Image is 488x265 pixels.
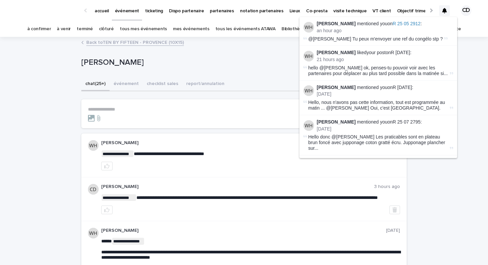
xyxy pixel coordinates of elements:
[308,36,443,42] span: @[PERSON_NAME] Tu peux m'envoyer une ref du congélo stp ?
[182,77,228,91] button: report/annulation
[317,119,356,125] strong: [PERSON_NAME]
[81,58,355,67] p: [PERSON_NAME]
[374,184,400,190] p: 3 hours ago
[393,21,421,26] span: R 25 05 2912
[393,85,412,90] a: R [DATE]
[308,65,448,76] span: hello @[PERSON_NAME] ok, penses-tu pouvoir voir avec les partenaires pour déplacer au plus tard p...
[101,184,374,190] p: [PERSON_NAME]
[317,50,356,55] strong: [PERSON_NAME]
[386,228,400,233] p: [DATE]
[57,21,71,37] a: à venir
[173,21,209,37] a: mes événements
[317,85,356,90] strong: [PERSON_NAME]
[389,206,400,214] button: Delete post
[101,228,386,233] p: [PERSON_NAME]
[215,21,276,37] a: tous les événements ATAWA
[120,21,167,37] a: tous mes événements
[303,51,314,61] img: William Hearsey
[77,21,93,37] a: terminé
[101,162,113,170] button: like this post
[101,206,113,214] button: like this post
[317,85,453,90] p: mentioned you on :
[308,134,448,151] span: Hello donc @[PERSON_NAME] Les praticables sont en plateau brun foncé avec jupponage coton gratté ...
[317,126,453,132] p: [DATE]
[81,77,110,91] button: chat (25+)
[143,77,182,91] button: checklist sales
[317,91,453,97] p: [DATE]
[317,50,453,55] p: liked your post on R [DATE] :
[317,57,453,62] p: 21 hours ago
[13,4,78,17] img: Ls34BcGeRexTGTNfXpUC
[393,119,421,125] a: R 25 07 2795
[110,77,143,91] button: événement
[317,21,453,27] p: mentioned you on :
[27,21,51,37] a: à confirmer
[86,38,184,46] a: Back toTEN BY FIFTEEN - PROVENCE (10X15)
[282,21,315,37] a: Bibliothèque 3D
[101,140,374,146] p: [PERSON_NAME]
[303,120,314,131] img: William Hearsey
[308,100,445,111] span: Hello, nous n'avons pas cette information, tout est programmée au matin ... @[PERSON_NAME] Oui, c...
[461,5,471,16] div: CD
[303,85,314,96] img: William Hearsey
[303,22,314,33] img: William Hearsey
[317,28,453,34] p: an hour ago
[317,119,453,125] p: mentioned you on :
[99,21,114,37] a: clôturé
[317,21,356,26] strong: [PERSON_NAME]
